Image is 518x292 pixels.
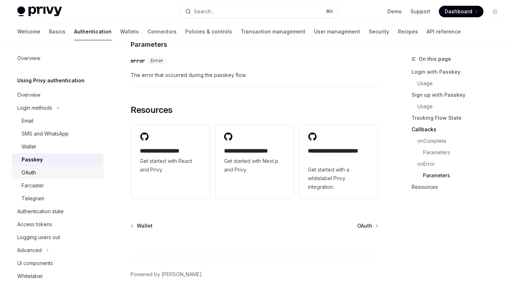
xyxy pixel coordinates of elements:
[12,205,104,218] a: Authentication state
[12,179,104,192] a: Farcaster
[12,153,104,166] a: Passkey
[22,142,36,151] div: Wallet
[412,89,506,101] a: Sign up with Passkey
[412,101,506,112] a: Usage
[489,6,501,17] button: Toggle dark mode
[137,222,153,229] span: Wallet
[17,91,40,99] div: Overview
[17,23,40,40] a: Welcome
[357,222,378,229] a: OAuth
[314,23,360,40] a: User management
[241,23,305,40] a: Transaction management
[131,57,145,64] div: error
[131,40,167,49] span: Parameters
[445,8,472,15] span: Dashboard
[17,233,60,242] div: Logging users out
[12,127,104,140] a: SMS and WhatsApp
[12,140,104,153] a: Wallet
[410,8,430,15] a: Support
[22,129,69,138] div: SMS and WhatsApp
[308,165,369,191] span: Get started with a whitelabel Privy integration.
[412,112,506,124] a: Tracking Flow State
[326,9,333,14] span: ⌘ K
[17,246,42,255] div: Advanced
[412,170,506,181] a: Parameters
[17,220,52,229] div: Access tokens
[151,58,163,64] span: Error
[140,157,201,174] span: Get started with React and Privy.
[412,135,506,147] a: onComplete
[17,259,53,268] div: UI components
[74,23,112,40] a: Authentication
[224,157,285,174] span: Get started with Next.js and Privy.
[17,207,64,216] div: Authentication state
[180,5,337,18] button: Open search
[412,181,506,193] a: Resources
[427,23,461,40] a: API reference
[12,270,104,283] a: Whitelabel
[412,147,506,158] a: Parameters
[357,222,372,229] span: OAuth
[22,168,36,177] div: OAuth
[131,222,153,229] a: Wallet
[17,6,62,17] img: light logo
[22,117,33,125] div: Email
[387,8,402,15] a: Demo
[194,7,214,16] div: Search...
[22,194,44,203] div: Telegram
[369,23,389,40] a: Security
[398,23,418,40] a: Recipes
[147,23,177,40] a: Connectors
[412,158,506,170] a: onError
[49,23,65,40] a: Basics
[12,244,104,257] button: Toggle Advanced section
[12,114,104,127] a: Email
[17,76,85,85] h5: Using Privy authentication
[120,23,139,40] a: Wallets
[131,271,202,278] a: Powered by [PERSON_NAME]
[12,192,104,205] a: Telegram
[12,52,104,65] a: Overview
[17,272,42,280] div: Whitelabel
[12,166,104,179] a: OAuth
[185,23,232,40] a: Policies & controls
[412,66,506,78] a: Login with Passkey
[12,231,104,244] a: Logging users out
[22,181,44,190] div: Farcaster
[12,257,104,270] a: UI components
[22,155,43,164] div: Passkey
[17,54,40,63] div: Overview
[412,124,506,135] a: Callbacks
[12,101,104,114] button: Toggle Login methods section
[12,88,104,101] a: Overview
[131,104,173,116] span: Resources
[12,218,104,231] a: Access tokens
[17,104,52,112] div: Login methods
[131,71,378,79] span: The error that occurred during the passkey flow.
[412,78,506,89] a: Usage
[439,6,483,17] a: Dashboard
[419,55,451,63] span: On this page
